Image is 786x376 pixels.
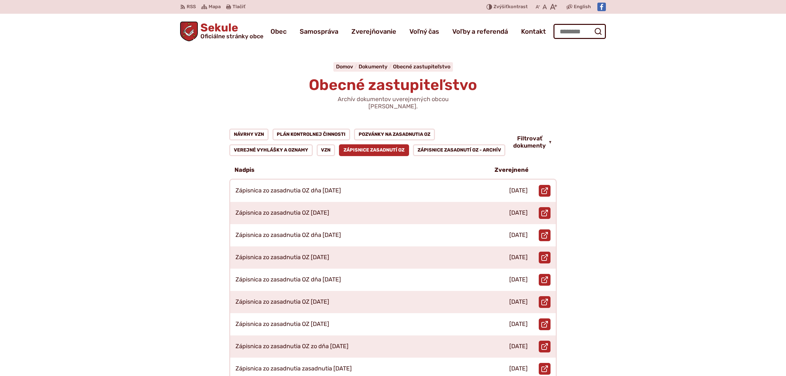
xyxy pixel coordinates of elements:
[317,144,335,156] a: VZN
[351,22,396,41] a: Zverejňovanie
[508,135,557,149] button: Filtrovať dokumenty
[509,298,528,306] p: [DATE]
[336,63,353,70] span: Domov
[359,63,387,70] span: Dokumenty
[198,22,263,39] span: Sekule
[300,22,338,41] a: Samospráva
[574,3,591,11] span: English
[187,3,196,11] span: RSS
[413,144,506,156] a: Zápisnice zasadnutí OZ - ARCHÍV
[235,365,352,372] p: Zápisnica zo zasadnutia zasadnutia [DATE]
[235,321,329,328] p: Zápisnica zo zasadnutia OZ [DATE]
[513,135,546,149] span: Filtrovať dokumenty
[336,63,359,70] a: Domov
[597,3,606,11] img: Prejsť na Facebook stránku
[494,4,508,9] span: Zvýšiť
[271,22,287,41] a: Obec
[233,4,245,10] span: Tlačiť
[509,187,528,194] p: [DATE]
[234,167,254,174] p: Nadpis
[509,254,528,261] p: [DATE]
[309,76,477,94] span: Obecné zastupiteľstvo
[359,63,393,70] a: Dokumenty
[509,209,528,217] p: [DATE]
[509,321,528,328] p: [DATE]
[180,22,198,41] img: Prejsť na domovskú stránku
[229,129,269,140] a: Návrhy VZN
[354,129,435,140] a: Pozvánky na zasadnutia OZ
[200,33,263,39] span: Oficiálne stránky obce
[495,167,529,174] p: Zverejnené
[339,144,409,156] a: Zápisnice zasadnutí OZ
[235,276,341,283] p: Zápisnica zo zasadnutia OZ dňa [DATE]
[509,365,528,372] p: [DATE]
[235,298,329,306] p: Zápisnica zo zasadnutia OZ [DATE]
[521,22,546,41] a: Kontakt
[235,343,348,350] p: Zápisnica zo zasadnutia OZ zo dňa [DATE]
[572,3,592,11] a: English
[509,232,528,239] p: [DATE]
[494,4,528,10] span: kontrast
[314,96,472,110] p: Archív dokumentov uverejnených obcou [PERSON_NAME].
[229,144,313,156] a: Verejné vyhlášky a oznamy
[509,276,528,283] p: [DATE]
[393,63,450,70] a: Obecné zastupiteľstvo
[235,232,341,239] p: Zápisnica zo zasadnutia OZ dňa [DATE]
[235,209,329,217] p: Zápisnica zo zasadnutia OZ [DATE]
[452,22,508,41] a: Voľby a referendá
[272,129,350,140] a: Plán kontrolnej činnosti
[235,187,341,194] p: Zápisnica zo zasadnutia OZ dňa [DATE]
[235,254,329,261] p: Zápisnica zo zasadnutia OZ [DATE]
[180,22,263,41] a: Logo Sekule, prejsť na domovskú stránku.
[209,3,221,11] span: Mapa
[409,22,439,41] a: Voľný čas
[509,343,528,350] p: [DATE]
